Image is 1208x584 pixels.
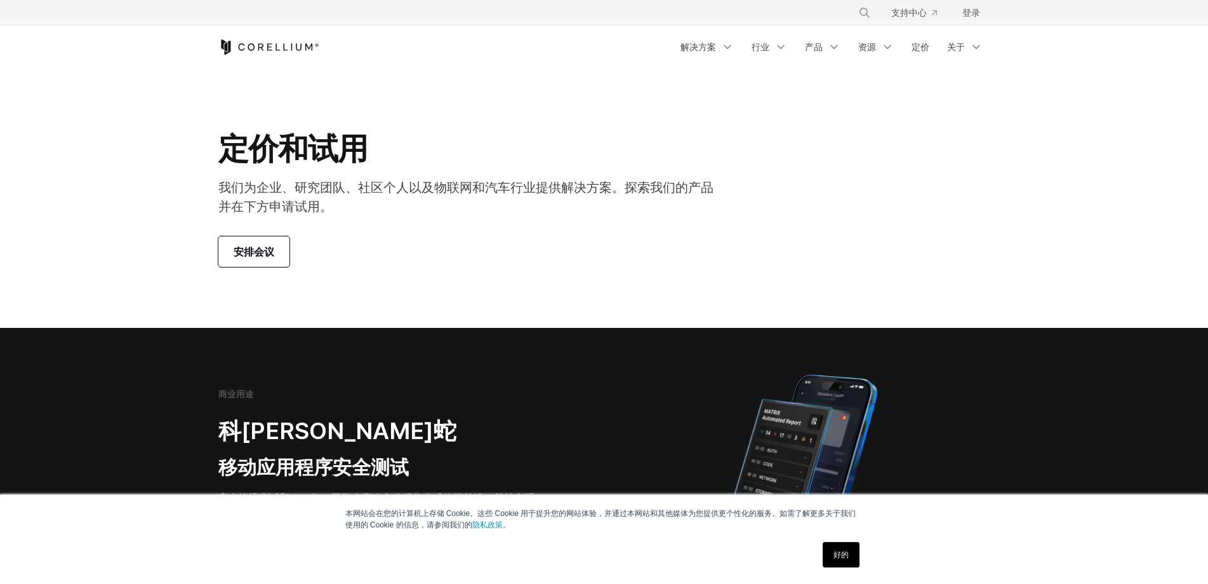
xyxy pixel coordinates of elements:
font: 定价 [912,41,929,52]
div: 导航菜单 [843,1,990,24]
a: 好的 [823,542,860,567]
a: 科雷利姆之家 [218,39,319,55]
div: 导航菜单 [673,36,990,58]
font: 科[PERSON_NAME]蛇 [218,417,456,445]
font: 定价和试用 [218,130,368,167]
a: 隐私政策。 [472,520,510,529]
font: 安排会议 [234,245,274,258]
font: 资源 [858,41,876,52]
font: 关于 [947,41,965,52]
font: 产品 [805,41,823,52]
font: 解决方案 [680,41,716,52]
font: 移动应用程序安全测试 [218,456,409,479]
font: 商业用途 [218,388,254,399]
font: 好的 [833,550,849,559]
font: 我们为企业、研究团队、社区个人以及物联网和汽车行业提供解决方案。探索我们的产品并在下方申请试用。 [218,180,714,214]
button: 搜索 [853,1,876,24]
font: 支持中心 [891,7,927,18]
font: 本网站会在您的计算机上存储 Cookie。这些 Cookie 用于提升您的网站体验，并通过本网站和其他媒体为您提供更个性化的服务。如需了解更多关于我们使用的 Cookie 的信息，请参阅我们的 [345,509,856,529]
font: 行业 [752,41,769,52]
a: 安排会议 [218,236,289,267]
font: 登录 [962,7,980,18]
font: 安全渗透测试和 AppSec 团队会喜欢自动报告生成的简单性，并结合强大的移动应用安全测试工具进行高级测试和补救。 [218,491,534,519]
